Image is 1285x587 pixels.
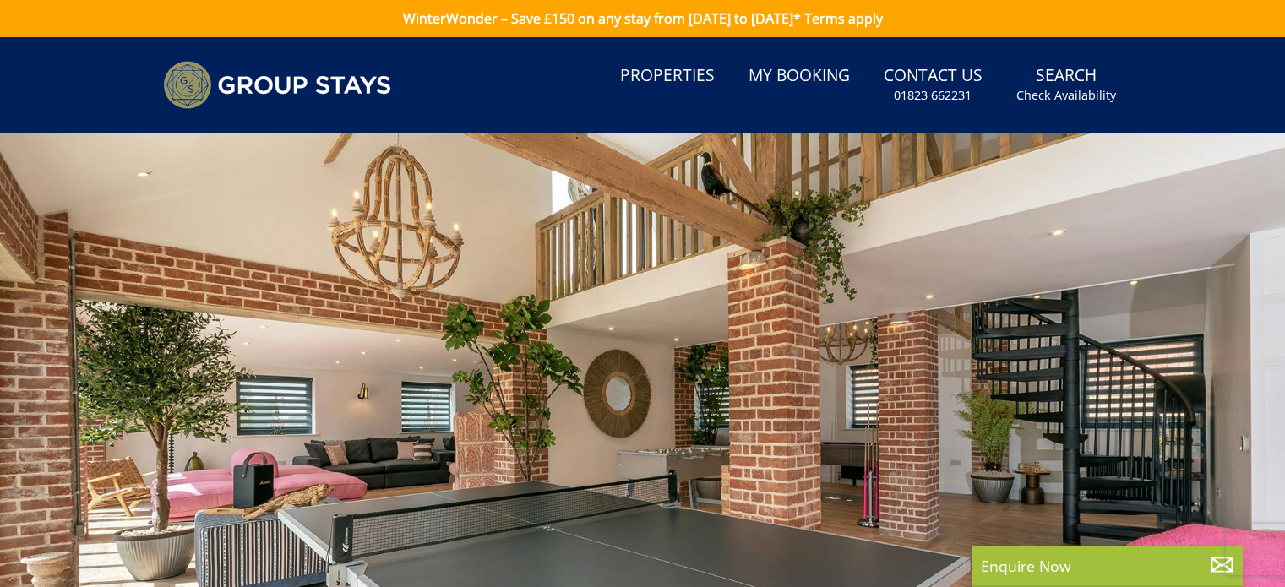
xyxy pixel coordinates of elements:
[1010,57,1123,112] a: SearchCheck Availability
[163,61,391,109] img: Group Stays
[877,57,989,112] a: Contact Us01823 662231
[894,87,972,104] small: 01823 662231
[981,555,1234,577] p: Enquire Now
[613,57,721,95] a: Properties
[742,57,857,95] a: My Booking
[1016,87,1116,104] small: Check Availability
